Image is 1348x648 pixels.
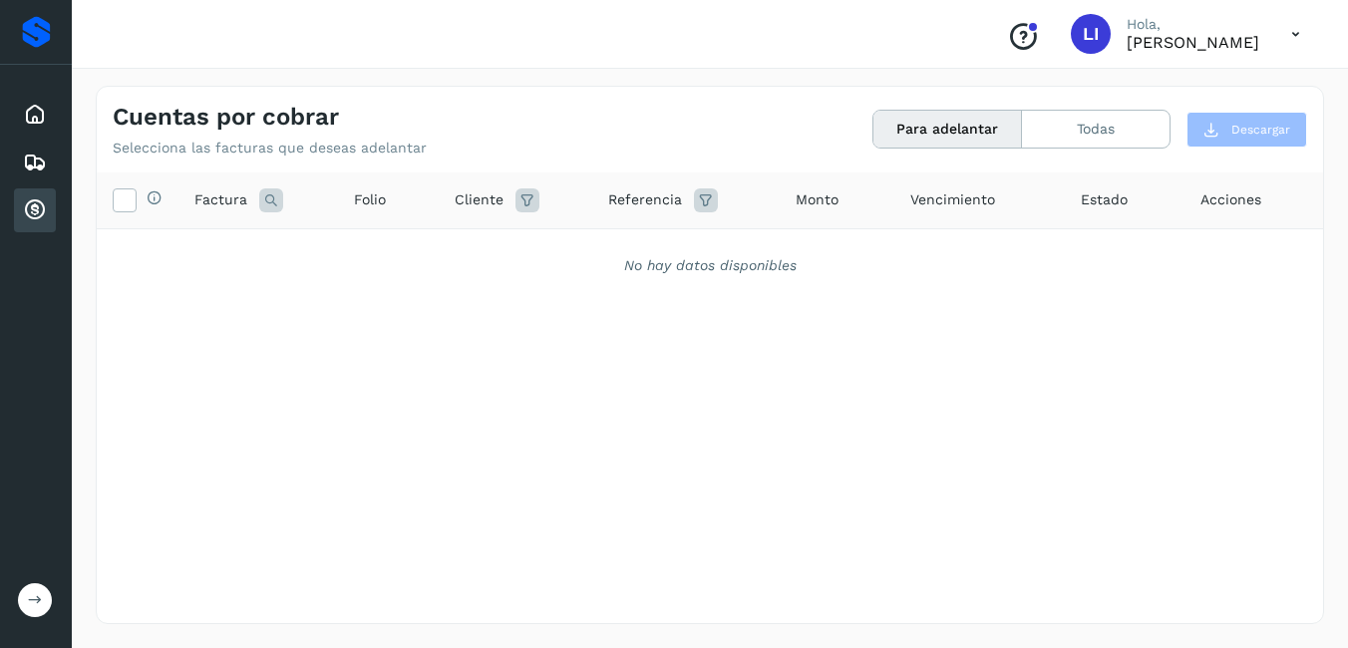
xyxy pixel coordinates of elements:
span: Vencimiento [910,189,995,210]
div: Cuentas por cobrar [14,188,56,232]
button: Para adelantar [873,111,1022,148]
span: Factura [194,189,247,210]
h4: Cuentas por cobrar [113,103,339,132]
span: Descargar [1231,121,1290,139]
p: Hola, [1127,16,1259,33]
div: Inicio [14,93,56,137]
button: Todas [1022,111,1170,148]
span: Monto [796,189,839,210]
span: Acciones [1200,189,1261,210]
span: Folio [354,189,386,210]
p: Selecciona las facturas que deseas adelantar [113,140,427,157]
span: Referencia [608,189,682,210]
p: Lilian Ibarra Garcia [1127,33,1259,52]
div: No hay datos disponibles [123,255,1297,276]
button: Descargar [1186,112,1307,148]
span: Cliente [455,189,504,210]
span: Estado [1081,189,1128,210]
div: Embarques [14,141,56,184]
